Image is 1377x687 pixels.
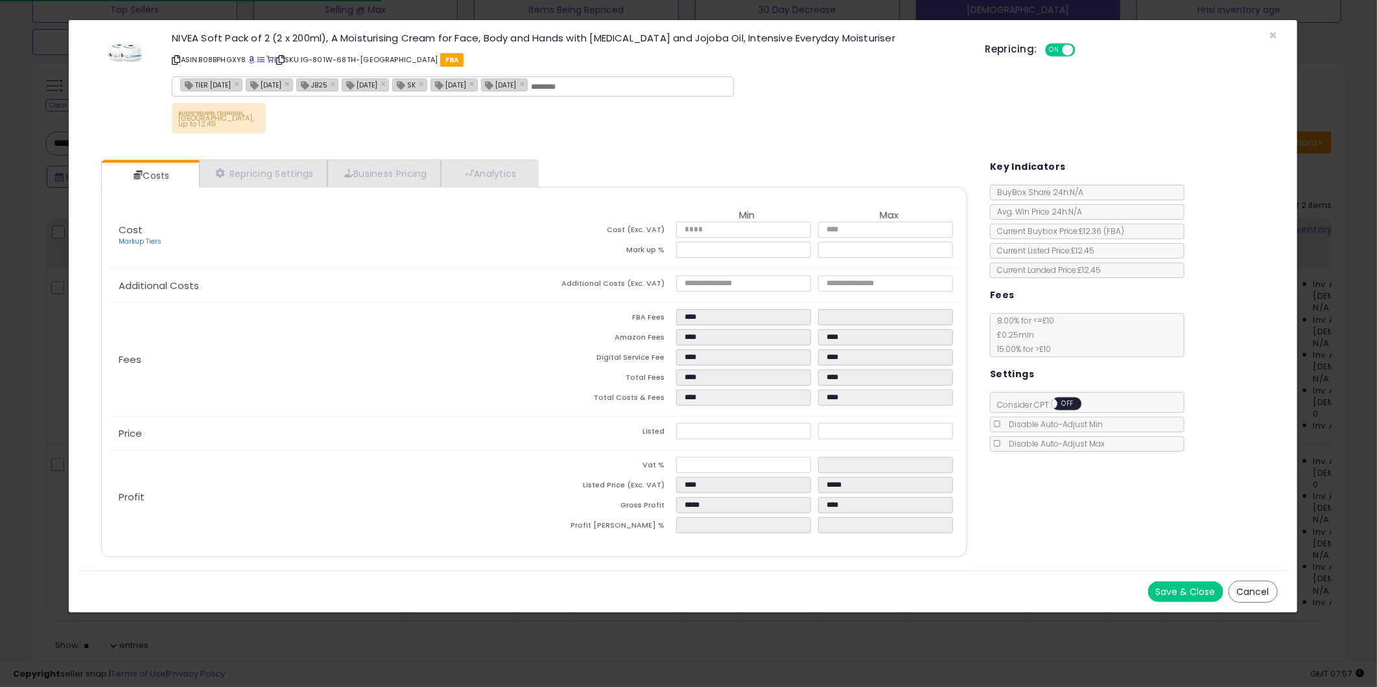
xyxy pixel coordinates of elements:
[818,210,960,222] th: Max
[534,423,676,443] td: Listed
[441,160,537,187] a: Analytics
[469,78,477,89] a: ×
[393,79,416,90] span: SK
[234,78,242,89] a: ×
[172,33,965,43] h3: NIVEA Soft Pack of 2 (2 x 200ml), A Moisturising Cream for Face, Body and Hands with [MEDICAL_DAT...
[419,78,427,89] a: ×
[534,329,676,349] td: Amazon Fees
[331,78,338,89] a: ×
[108,355,534,365] p: Fees
[991,264,1101,275] span: Current Landed Price: £12.45
[106,33,145,72] img: 41JSzeT9QmL._SL60_.jpg
[534,275,676,296] td: Additional Costs (Exc. VAT)
[534,349,676,369] td: Digital Service Fee
[534,369,676,390] td: Total Fees
[199,160,327,187] a: Repricing Settings
[108,281,534,291] p: Additional Costs
[991,329,1034,340] span: £0.25 min
[431,79,466,90] span: [DATE]
[108,492,534,502] p: Profit
[534,242,676,262] td: Mark up %
[534,309,676,329] td: FBA Fees
[1057,399,1078,410] span: OFF
[342,79,377,90] span: [DATE]
[534,517,676,537] td: Profit [PERSON_NAME] %
[172,49,965,70] p: ASIN: B08BPHGXY8 | SKU: IG-801W-68TH-[GEOGRAPHIC_DATA]
[172,103,266,134] p: коригирани граници, [GEOGRAPHIC_DATA], up to 12.49
[990,287,1015,303] h5: Fees
[991,226,1124,237] span: Current Buybox Price:
[482,79,517,90] span: [DATE]
[1103,226,1124,237] span: ( FBA )
[297,79,327,90] span: JB25
[108,225,534,247] p: Cost
[991,206,1082,217] span: Avg. Win Price 24h: N/A
[1148,581,1223,602] button: Save & Close
[534,497,676,517] td: Gross Profit
[381,78,388,89] a: ×
[440,53,464,67] span: FBA
[119,237,161,246] a: Markup Tiers
[534,477,676,497] td: Listed Price (Exc. VAT)
[266,54,274,65] a: Your listing only
[991,343,1051,355] span: 15.00 % for > £10
[520,78,528,89] a: ×
[1269,26,1278,45] span: ×
[1046,45,1063,56] span: ON
[991,245,1094,256] span: Current Listed Price: £12.45
[985,44,1037,54] h5: Repricing:
[1002,419,1103,430] span: Disable Auto-Adjust Min
[991,399,1099,410] span: Consider CPT:
[991,187,1083,198] span: BuyBox Share 24h: N/A
[534,457,676,477] td: Vat %
[181,79,231,90] span: TIER [DATE]
[108,428,534,439] p: Price
[1079,226,1124,237] span: £12.36
[1229,581,1278,603] button: Cancel
[248,54,255,65] a: BuyBox page
[990,159,1066,175] h5: Key Indicators
[327,160,441,187] a: Business Pricing
[1073,45,1094,56] span: OFF
[534,390,676,410] td: Total Costs & Fees
[676,210,818,222] th: Min
[102,163,198,189] a: Costs
[534,222,676,242] td: Cost (Exc. VAT)
[990,366,1034,382] h5: Settings
[246,79,281,90] span: [DATE]
[991,315,1054,355] span: 8.00 % for <= £10
[285,78,292,89] a: ×
[257,54,265,65] a: All offer listings
[1002,438,1105,449] span: Disable Auto-Adjust Max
